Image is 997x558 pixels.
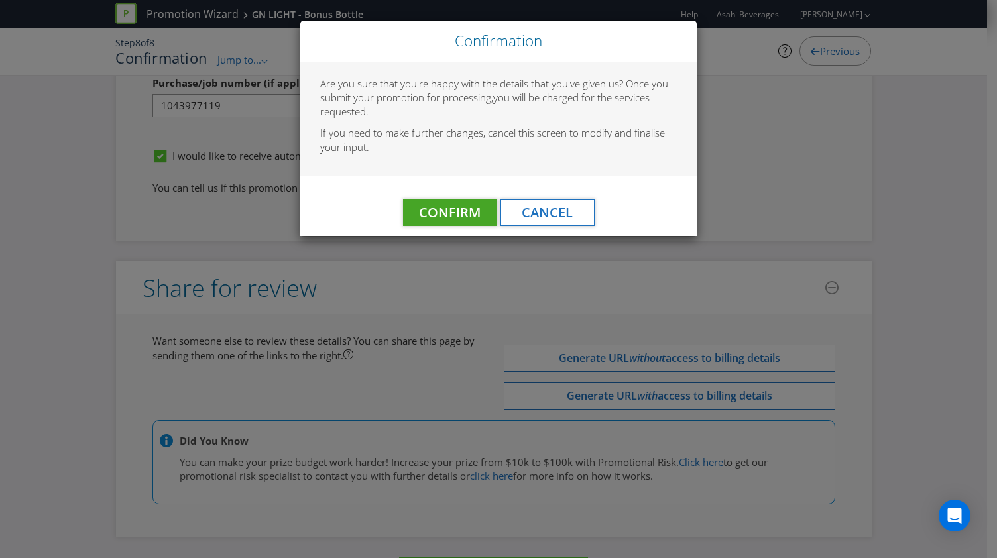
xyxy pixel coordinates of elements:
span: Confirm [419,203,481,221]
span: you will be charged for the services requested [320,91,650,118]
p: If you need to make further changes, cancel this screen to modify and finalise your input. [320,126,677,154]
div: Open Intercom Messenger [939,500,970,531]
span: . [366,105,369,118]
span: Cancel [522,203,573,221]
span: Confirmation [455,30,542,51]
button: Cancel [500,199,595,226]
div: Close [300,21,697,62]
span: Are you sure that you're happy with the details that you've given us? Once you submit your promot... [320,77,668,104]
button: Confirm [403,199,497,226]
